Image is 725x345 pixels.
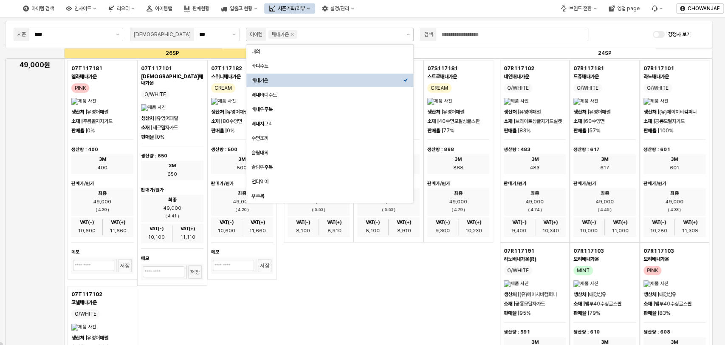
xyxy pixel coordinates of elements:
div: 입출고 현황 [230,6,252,11]
div: 검색 [424,30,433,39]
div: 시즌 [17,30,26,39]
div: Menu item 6 [646,3,668,14]
div: 판매현황 [179,3,214,14]
div: 설정/관리 [330,6,349,11]
div: Select an option [246,44,413,203]
div: 영업 page [604,3,645,14]
div: 브랜드 전환 [556,3,602,14]
span: 경쟁사 보기 [668,31,691,37]
h5: 49,000원 [8,61,61,69]
div: 아이템맵 [155,6,172,11]
button: 제안 사항 표시 [403,28,413,41]
div: 설정/관리 [317,3,359,14]
div: 아이템 검색 [18,3,59,14]
div: 인사이트 [61,3,102,14]
div: 우주복 [251,193,403,200]
strong: 24SP [598,50,612,56]
div: 인사이트 [74,6,91,11]
div: 시즌기획/리뷰 [278,6,305,11]
button: 제안 사항 표시 [113,28,123,41]
div: 입출고 현황 [216,3,262,14]
div: 아이템 [250,30,262,39]
p: CHOWANJAE [688,5,720,12]
div: 배내저고리 [251,120,403,127]
div: 아이템 검색 [31,6,54,11]
div: 브랜드 전환 [569,6,592,11]
div: 시즌기획/리뷰 [264,3,315,14]
div: 바디수트 [251,63,403,69]
div: 리오더 [103,3,140,14]
div: 배내바디수트 [251,91,403,98]
div: 언더웨어 [251,178,403,185]
div: 영업 page [617,6,640,11]
div: 아이템맵 [141,3,177,14]
div: 내의 [251,48,403,55]
div: [DEMOGRAPHIC_DATA] [134,30,191,39]
div: 판매현황 [192,6,209,11]
div: 배내가운 [272,30,289,39]
div: 배내우주복 [251,106,403,113]
div: 배내가운 [251,77,403,84]
strong: 26SP [166,50,179,56]
div: 슬림내의 [251,149,403,156]
div: 수면조끼 [251,135,403,142]
div: 리오더 [117,6,130,11]
div: 슬림우주복 [251,164,403,171]
div: Remove 배내가운 [291,33,294,36]
button: 제안 사항 표시 [229,28,239,41]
